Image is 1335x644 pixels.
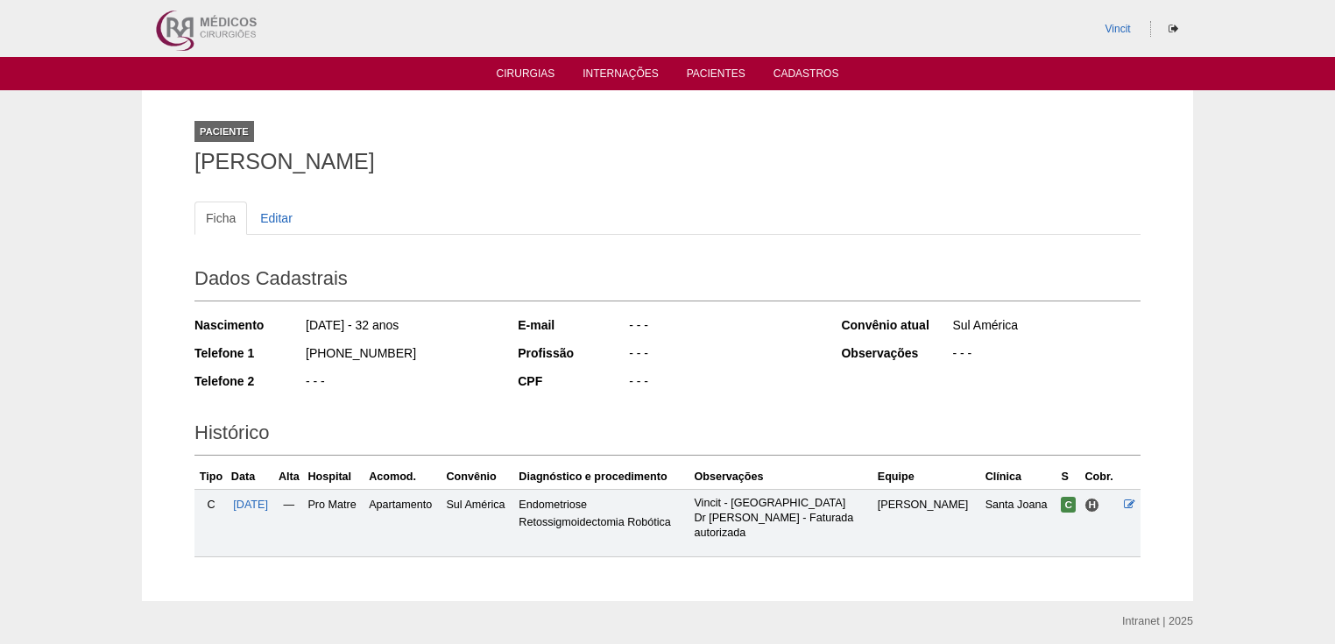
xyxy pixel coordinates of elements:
div: Telefone 1 [194,344,304,362]
th: Hospital [304,464,365,490]
h2: Dados Cadastrais [194,261,1141,301]
a: Cirurgias [497,67,555,85]
p: Vincit - [GEOGRAPHIC_DATA] Dr [PERSON_NAME] - Faturada autorizada [694,496,870,541]
i: Sair [1169,24,1178,34]
td: [PERSON_NAME] [874,489,982,556]
td: — [273,489,304,556]
div: CPF [518,372,627,390]
div: Intranet | 2025 [1122,612,1193,630]
th: Tipo [194,464,228,490]
th: Acomod. [365,464,442,490]
div: E-mail [518,316,627,334]
div: [PHONE_NUMBER] [304,344,494,366]
div: - - - [950,344,1141,366]
div: - - - [627,344,817,366]
th: Data [228,464,274,490]
td: Endometriose Retossigmoidectomia Robótica [515,489,690,556]
div: Paciente [194,121,254,142]
td: Pro Matre [304,489,365,556]
th: S [1057,464,1081,490]
div: Nascimento [194,316,304,334]
th: Clínica [982,464,1058,490]
div: - - - [627,316,817,338]
a: Pacientes [687,67,745,85]
div: Sul América [950,316,1141,338]
a: Ficha [194,202,247,235]
a: Vincit [1105,23,1131,35]
th: Equipe [874,464,982,490]
div: C [198,496,224,513]
th: Alta [273,464,304,490]
div: Observações [841,344,950,362]
a: Editar [249,202,304,235]
th: Cobr. [1081,464,1120,490]
th: Observações [690,464,873,490]
td: Sul América [442,489,515,556]
th: Diagnóstico e procedimento [515,464,690,490]
div: Profissão [518,344,627,362]
h2: Histórico [194,415,1141,456]
div: - - - [304,372,494,394]
a: Internações [583,67,659,85]
div: Telefone 2 [194,372,304,390]
th: Convênio [442,464,515,490]
div: [DATE] - 32 anos [304,316,494,338]
h1: [PERSON_NAME] [194,151,1141,173]
td: Apartamento [365,489,442,556]
span: Confirmada [1061,497,1076,513]
td: Santa Joana [982,489,1058,556]
a: Cadastros [773,67,839,85]
div: - - - [627,372,817,394]
div: Convênio atual [841,316,950,334]
a: [DATE] [233,499,268,511]
span: Hospital [1084,498,1099,513]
